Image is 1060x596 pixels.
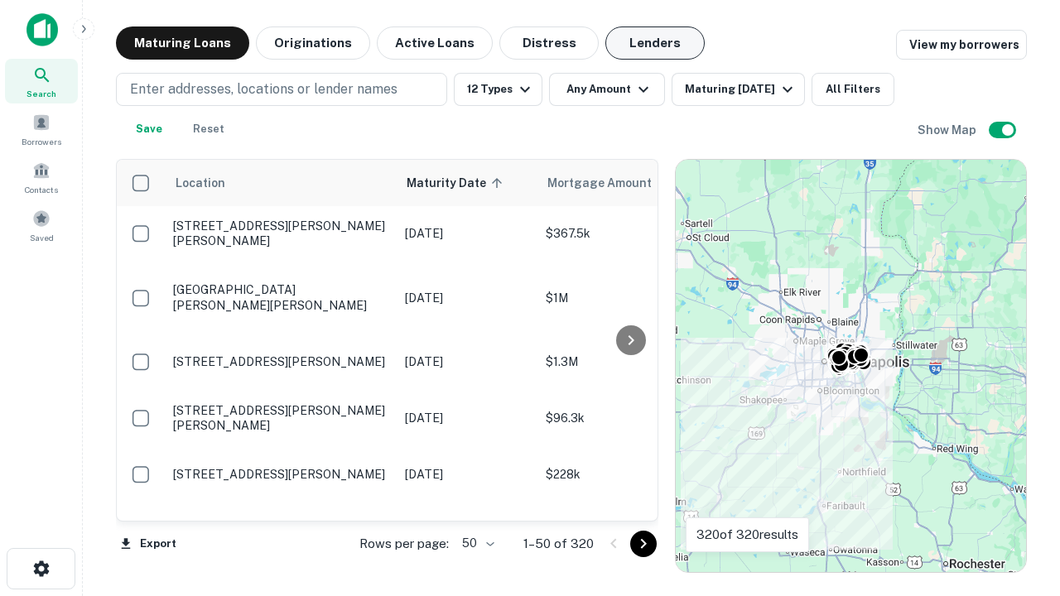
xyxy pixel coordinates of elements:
span: Saved [30,231,54,244]
button: Enter addresses, locations or lender names [116,73,447,106]
button: Active Loans [377,26,493,60]
th: Location [165,160,397,206]
span: Mortgage Amount [547,173,673,193]
th: Mortgage Amount [537,160,720,206]
p: [DATE] [405,224,529,243]
th: Maturity Date [397,160,537,206]
p: [STREET_ADDRESS][PERSON_NAME] [173,467,388,482]
p: $367.5k [546,224,711,243]
p: $1.3M [546,353,711,371]
button: Distress [499,26,599,60]
p: $1.3M [546,521,711,539]
div: 0 0 [676,160,1026,572]
button: Go to next page [630,531,657,557]
div: Maturing [DATE] [685,79,797,99]
iframe: Chat Widget [977,411,1060,490]
p: Enter addresses, locations or lender names [130,79,397,99]
p: [STREET_ADDRESS][PERSON_NAME][PERSON_NAME] [173,219,388,248]
p: [DATE] [405,409,529,427]
a: Contacts [5,155,78,199]
span: Maturity Date [407,173,508,193]
h6: Show Map [918,121,979,139]
button: Originations [256,26,370,60]
a: Saved [5,203,78,248]
span: Search [26,87,56,100]
p: 1–50 of 320 [523,534,594,554]
a: Search [5,59,78,103]
p: [DATE] [405,521,529,539]
button: Maturing Loans [116,26,249,60]
button: Lenders [605,26,705,60]
p: $96.3k [546,409,711,427]
button: Save your search to get updates of matches that match your search criteria. [123,113,176,146]
p: [STREET_ADDRESS][PERSON_NAME][PERSON_NAME] [173,403,388,433]
img: capitalize-icon.png [26,13,58,46]
button: Export [116,531,181,556]
p: 320 of 320 results [696,525,798,545]
div: 50 [455,531,497,555]
p: Rows per page: [359,534,449,554]
span: Contacts [25,183,58,196]
button: All Filters [812,73,894,106]
p: [GEOGRAPHIC_DATA][PERSON_NAME][PERSON_NAME] [173,282,388,312]
button: Maturing [DATE] [672,73,805,106]
p: $228k [546,465,711,483]
p: [STREET_ADDRESS][PERSON_NAME] [173,354,388,369]
span: Borrowers [22,135,61,148]
a: Borrowers [5,107,78,151]
p: $1M [546,289,711,307]
p: [DATE] [405,289,529,307]
span: Location [175,173,225,193]
button: Reset [182,113,235,146]
button: 12 Types [454,73,542,106]
a: View my borrowers [896,30,1027,60]
p: [DATE] [405,353,529,371]
button: Any Amount [549,73,665,106]
p: [DATE] [405,465,529,483]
